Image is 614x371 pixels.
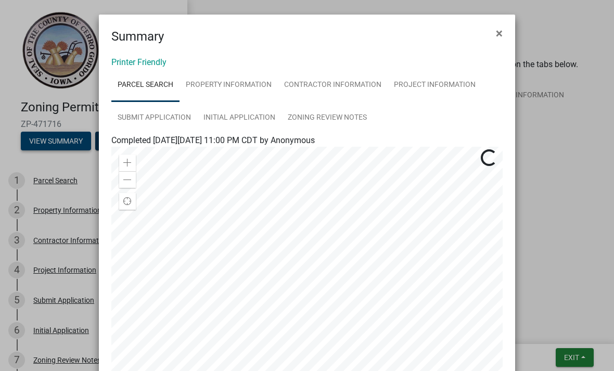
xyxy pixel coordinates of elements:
[496,26,503,41] span: ×
[488,19,511,48] button: Close
[119,171,136,188] div: Zoom out
[119,193,136,210] div: Find my location
[278,69,388,102] a: Contractor Information
[111,101,197,135] a: Submit Application
[388,69,482,102] a: Project Information
[111,135,315,145] span: Completed [DATE][DATE] 11:00 PM CDT by Anonymous
[282,101,373,135] a: Zoning Review Notes
[111,57,167,67] a: Printer Friendly
[111,27,164,46] h4: Summary
[119,155,136,171] div: Zoom in
[197,101,282,135] a: Initial Application
[180,69,278,102] a: Property Information
[111,69,180,102] a: Parcel Search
